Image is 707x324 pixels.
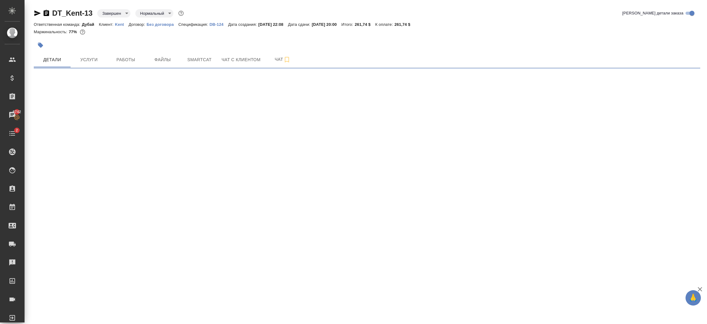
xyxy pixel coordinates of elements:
p: Клиент: [99,22,115,27]
p: Дубай [82,22,99,27]
span: Файлы [148,56,177,64]
p: [DATE] 22:08 [258,22,288,27]
button: Нормальный [138,11,166,16]
button: Завершен [100,11,123,16]
span: 2 [12,127,21,133]
p: Спецификация: [178,22,209,27]
p: Без договора [147,22,179,27]
button: Добавить тэг [34,38,47,52]
span: Услуги [74,56,104,64]
svg: Подписаться [283,56,291,63]
span: 6742 [9,109,25,115]
span: 🙏 [688,291,698,304]
button: 🙏 [686,290,701,306]
span: Работы [111,56,141,64]
button: 58.80 USD; 30.00 RUB; [79,28,87,36]
span: Чат [268,56,297,63]
p: Kent [115,22,129,27]
a: Без договора [147,22,179,27]
p: Ответственная команда: [34,22,82,27]
button: Доп статусы указывают на важность/срочность заказа [177,9,185,17]
p: К оплате: [375,22,395,27]
a: DB-124 [210,22,228,27]
a: DT_Kent-13 [52,9,92,17]
p: Маржинальность: [34,30,69,34]
div: Завершен [97,9,130,18]
span: Детали [37,56,67,64]
p: Дата создания: [228,22,258,27]
span: Чат с клиентом [222,56,261,64]
a: 6742 [2,107,23,123]
p: [DATE] 20:00 [312,22,342,27]
a: Kent [115,22,129,27]
p: Итого: [342,22,355,27]
div: Завершен [135,9,173,18]
span: Smartcat [185,56,214,64]
p: 261,74 $ [355,22,375,27]
button: Скопировать ссылку [43,10,50,17]
p: 261,74 $ [394,22,415,27]
p: 77% [69,30,78,34]
a: 2 [2,126,23,141]
span: [PERSON_NAME] детали заказа [622,10,683,16]
button: Скопировать ссылку для ЯМессенджера [34,10,41,17]
p: DB-124 [210,22,228,27]
p: Договор: [129,22,147,27]
p: Дата сдачи: [288,22,311,27]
